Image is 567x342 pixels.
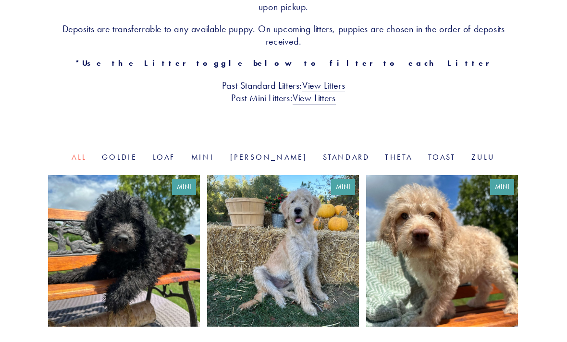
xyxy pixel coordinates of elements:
a: Mini [191,153,215,162]
h3: Past Standard Litters: Past Mini Litters: [48,80,519,105]
a: Theta [385,153,412,162]
a: Goldie [102,153,137,162]
a: View Litters [293,93,335,105]
a: [PERSON_NAME] [230,153,308,162]
a: Toast [428,153,456,162]
h3: Deposits are transferrable to any available puppy. On upcoming litters, puppies are chosen in the... [48,23,519,48]
a: Loaf [153,153,176,162]
a: All [72,153,86,162]
a: View Litters [302,80,345,93]
strong: *Use the Litter toggle below to filter to each Litter [75,59,492,68]
a: Zulu [471,153,495,162]
a: Standard [323,153,370,162]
